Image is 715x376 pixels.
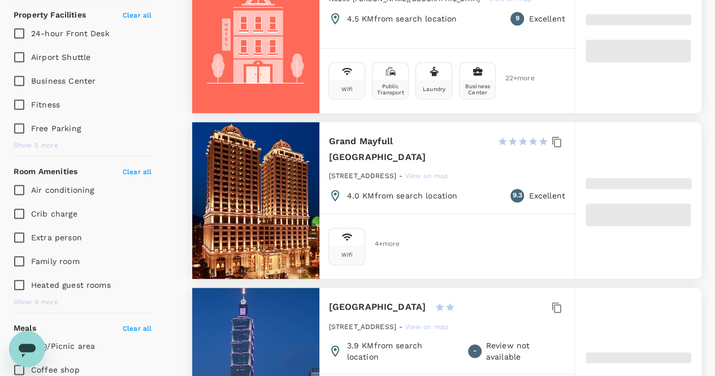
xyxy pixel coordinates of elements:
p: Review not available [486,340,565,362]
span: Extra person [31,233,82,242]
span: Business Center [31,76,96,85]
span: - [473,345,476,357]
span: 22 + more [505,75,522,82]
h6: Property Facilities [14,9,86,21]
span: Airport Shuttle [31,53,90,62]
span: Show 5 more [14,140,58,152]
span: Family room [31,257,80,266]
div: Wifi [341,252,353,258]
a: View on map [405,322,449,331]
span: 24-hour Front Desk [31,29,110,38]
div: Laundry [423,86,445,92]
span: Clear all [123,168,151,176]
h6: Room Amenities [14,166,77,178]
span: 4 + more [374,240,391,248]
span: [STREET_ADDRESS] [328,172,396,180]
p: 4.5 KM from search location [346,13,457,24]
a: View on map [405,171,449,180]
span: Air conditioning [31,185,94,195]
span: View on map [405,172,449,180]
span: BBQ/Picnic area [31,342,95,351]
div: Public Transport [375,83,406,96]
span: Crib charge [31,209,77,218]
span: View on map [405,323,449,331]
h6: Grand Mayfull [GEOGRAPHIC_DATA] [328,133,488,165]
span: Show 9 more [14,297,58,308]
iframe: Button to launch messaging window [9,331,45,367]
p: 3.9 KM from search location [346,340,454,362]
span: - [399,323,405,331]
span: Clear all [123,325,151,332]
p: 4.0 KM from search location [346,190,457,201]
span: 9.3 [513,190,522,201]
div: Wifi [341,86,353,92]
span: Fitness [31,100,60,109]
h6: [GEOGRAPHIC_DATA] [328,299,426,315]
span: [STREET_ADDRESS] [328,323,396,331]
p: Excellent [528,13,565,24]
span: Clear all [123,11,151,19]
div: Business Center [462,83,493,96]
span: Free Parking [31,124,81,133]
span: Heated guest rooms [31,280,111,289]
span: Coffee shop [31,365,80,374]
p: Excellent [528,190,565,201]
span: 9 [515,13,519,24]
span: - [399,172,405,180]
h6: Meals [14,322,36,335]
